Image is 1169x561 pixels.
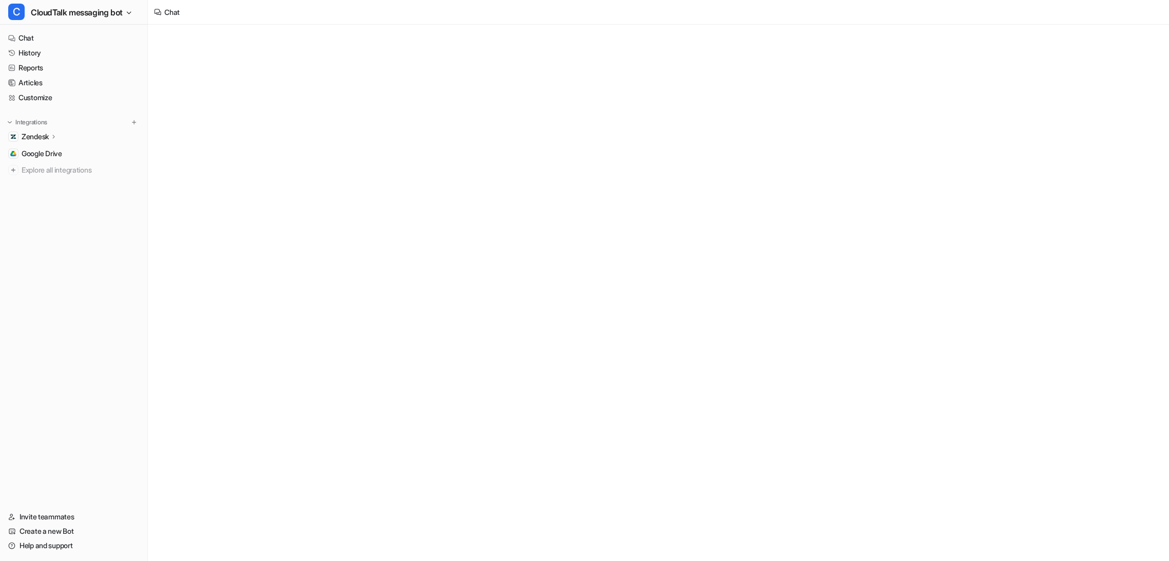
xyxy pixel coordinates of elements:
img: expand menu [6,119,13,126]
a: History [4,46,143,60]
a: Help and support [4,538,143,553]
div: Chat [164,7,180,17]
span: Google Drive [22,148,62,159]
img: explore all integrations [8,165,18,175]
p: Zendesk [22,132,49,142]
a: Explore all integrations [4,163,143,177]
a: Reports [4,61,143,75]
a: Create a new Bot [4,524,143,538]
img: Zendesk [10,134,16,140]
p: Integrations [15,118,47,126]
a: Articles [4,76,143,90]
img: menu_add.svg [130,119,138,126]
a: Invite teammates [4,510,143,524]
button: Integrations [4,117,50,127]
span: C [8,4,25,20]
a: Customize [4,90,143,105]
span: Explore all integrations [22,162,139,178]
a: Google DriveGoogle Drive [4,146,143,161]
span: CloudTalk messaging bot [31,5,123,20]
a: Chat [4,31,143,45]
img: Google Drive [10,151,16,157]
